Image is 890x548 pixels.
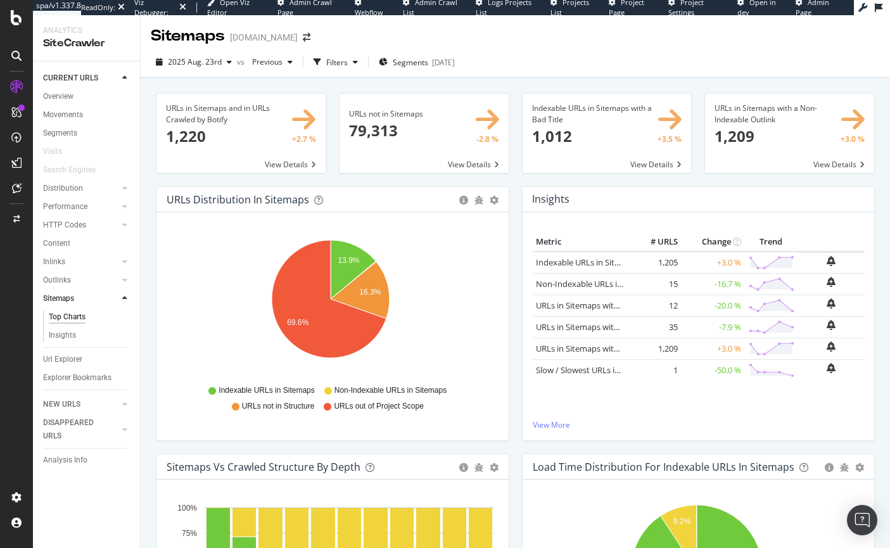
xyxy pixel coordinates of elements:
[630,295,681,316] td: 12
[681,316,744,338] td: -7.9 %
[825,463,834,472] div: circle-info
[43,398,118,411] a: NEW URLS
[681,273,744,295] td: -16.7 %
[43,127,77,140] div: Segments
[43,454,131,467] a: Analysis Info
[43,108,131,122] a: Movements
[43,145,75,158] a: Visits
[43,237,70,250] div: Content
[81,3,115,13] div: ReadOnly:
[43,219,118,232] a: HTTP Codes
[182,529,197,538] text: 75%
[630,233,681,252] th: # URLS
[177,504,197,513] text: 100%
[681,252,744,274] td: +3.0 %
[532,191,569,208] h4: Insights
[49,310,131,324] a: Top Charts
[43,274,118,287] a: Outlinks
[43,25,130,36] div: Analytics
[43,163,108,177] a: Search Engines
[681,338,744,359] td: +3.0 %
[151,52,237,72] button: 2025 Aug. 23rd
[827,256,836,266] div: bell-plus
[43,200,118,213] a: Performance
[49,329,76,342] div: Insights
[43,292,118,305] a: Sitemaps
[681,233,744,252] th: Change
[43,36,130,51] div: SiteCrawler
[43,127,131,140] a: Segments
[167,233,494,379] svg: A chart.
[630,338,681,359] td: 1,209
[43,200,87,213] div: Performance
[827,298,836,309] div: bell-plus
[673,517,690,526] text: 9.2%
[681,295,744,316] td: -20.0 %
[43,163,96,177] div: Search Engines
[355,8,383,17] span: Webflow
[43,454,87,467] div: Analysis Info
[43,182,83,195] div: Distribution
[681,359,744,381] td: -50.0 %
[533,233,630,252] th: Metric
[533,461,794,473] div: Load Time Distribution for Indexable URLs in Sitemaps
[151,25,225,47] div: Sitemaps
[393,57,428,68] span: Segments
[326,57,348,68] div: Filters
[303,33,310,42] div: arrow-right-arrow-left
[827,363,836,373] div: bell-plus
[536,278,659,290] a: Non-Indexable URLs in Sitemaps
[167,193,309,206] div: URLs Distribution in Sitemaps
[219,385,314,396] span: Indexable URLs in Sitemaps
[43,353,131,366] a: Url Explorer
[43,274,71,287] div: Outlinks
[459,463,468,472] div: circle-info
[49,329,131,342] a: Insights
[847,505,877,535] div: Open Intercom Messenger
[374,52,460,72] button: Segments[DATE]
[840,463,849,472] div: bug
[536,364,656,376] a: Slow / Slowest URLs in Sitemaps
[43,219,86,232] div: HTTP Codes
[43,371,131,385] a: Explorer Bookmarks
[43,255,118,269] a: Inlinks
[230,31,298,44] div: [DOMAIN_NAME]
[827,320,836,330] div: bell-plus
[334,401,423,412] span: URLs out of Project Scope
[237,56,247,67] span: vs
[43,72,118,85] a: CURRENT URLS
[43,416,107,443] div: DISAPPEARED URLS
[334,385,447,396] span: Non-Indexable URLs in Sitemaps
[459,196,468,205] div: circle-info
[827,277,836,287] div: bell-plus
[43,237,131,250] a: Content
[43,398,80,411] div: NEW URLS
[43,72,98,85] div: CURRENT URLS
[168,56,222,67] span: 2025 Aug. 23rd
[432,57,455,68] div: [DATE]
[43,145,62,158] div: Visits
[43,90,73,103] div: Overview
[630,273,681,295] td: 15
[247,56,283,67] span: Previous
[287,318,308,327] text: 69.6%
[536,343,713,354] a: URLs in Sitemaps with a Non-Indexable Outlink
[533,419,865,430] a: View More
[490,463,499,472] div: gear
[167,461,360,473] div: Sitemaps vs Crawled Structure by Depth
[308,52,363,72] button: Filters
[43,90,131,103] a: Overview
[827,341,836,352] div: bell-plus
[536,300,711,311] a: URLs in Sitemaps with a Bad HTTP Status Code
[474,196,483,205] div: bug
[43,353,82,366] div: Url Explorer
[43,292,74,305] div: Sitemaps
[43,371,111,385] div: Explorer Bookmarks
[43,255,65,269] div: Inlinks
[474,463,483,472] div: bug
[43,108,83,122] div: Movements
[855,463,864,472] div: gear
[43,416,118,443] a: DISAPPEARED URLS
[242,401,315,412] span: URLs not in Structure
